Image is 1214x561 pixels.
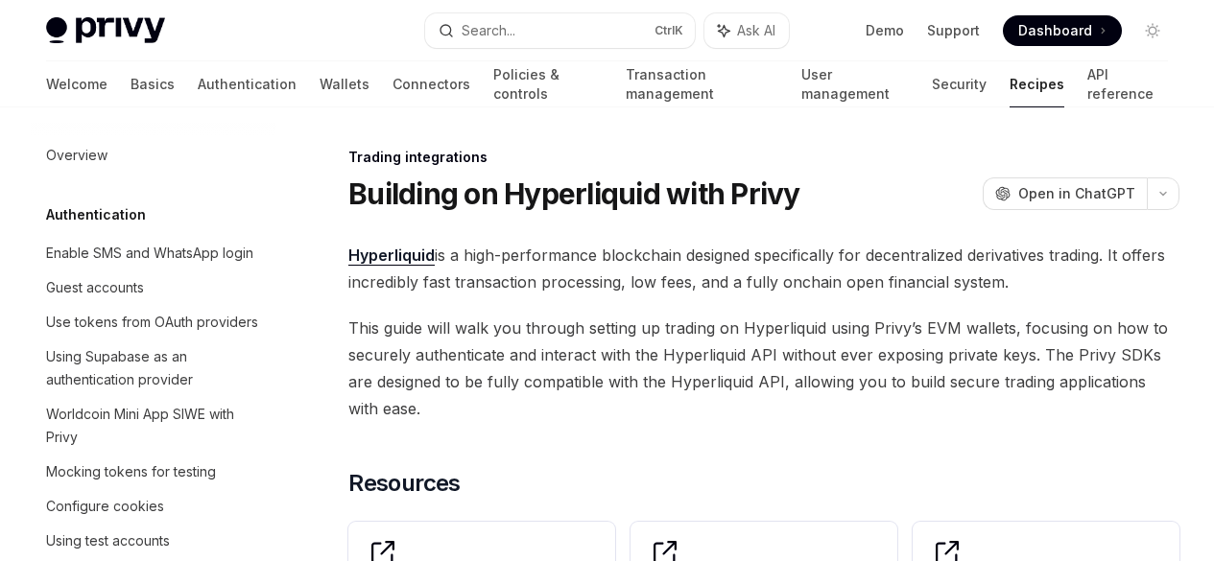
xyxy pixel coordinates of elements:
a: API reference [1087,61,1168,107]
a: Hyperliquid [348,245,435,266]
a: Welcome [46,61,107,107]
a: Using Supabase as an authentication provider [31,339,276,397]
div: Configure cookies [46,495,164,518]
div: Overview [46,144,107,167]
a: Wallets [320,61,369,107]
div: Worldcoin Mini App SIWE with Privy [46,403,265,449]
a: User management [801,61,910,107]
a: Support [927,21,980,40]
button: Toggle dark mode [1137,15,1168,46]
div: Enable SMS and WhatsApp login [46,242,253,265]
button: Open in ChatGPT [983,177,1147,210]
div: Using test accounts [46,529,170,552]
div: Using Supabase as an authentication provider [46,345,265,391]
a: Basics [131,61,175,107]
h1: Building on Hyperliquid with Privy [348,176,800,211]
a: Mocking tokens for testing [31,455,276,489]
button: Ask AI [704,13,789,48]
button: Search...CtrlK [425,13,695,48]
a: Policies & controls [493,61,603,107]
a: Connectors [393,61,470,107]
div: Trading integrations [348,148,1179,167]
div: Search... [462,19,515,42]
span: Open in ChatGPT [1018,184,1135,203]
a: Recipes [1010,61,1064,107]
a: Use tokens from OAuth providers [31,305,276,339]
span: Dashboard [1018,21,1092,40]
a: Security [932,61,987,107]
span: is a high-performance blockchain designed specifically for decentralized derivatives trading. It ... [348,242,1179,295]
a: Demo [866,21,904,40]
img: light logo [46,17,165,44]
a: Worldcoin Mini App SIWE with Privy [31,397,276,455]
span: Ctrl K [655,23,683,38]
a: Authentication [198,61,297,107]
a: Guest accounts [31,270,276,305]
a: Overview [31,138,276,173]
h5: Authentication [46,203,146,226]
div: Guest accounts [46,276,144,299]
a: Configure cookies [31,489,276,524]
a: Using test accounts [31,524,276,558]
div: Mocking tokens for testing [46,460,216,483]
span: Resources [348,468,461,499]
a: Dashboard [1003,15,1122,46]
span: This guide will walk you through setting up trading on Hyperliquid using Privy’s EVM wallets, foc... [348,315,1179,422]
a: Enable SMS and WhatsApp login [31,236,276,270]
span: Ask AI [737,21,775,40]
a: Transaction management [626,61,777,107]
div: Use tokens from OAuth providers [46,311,258,334]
